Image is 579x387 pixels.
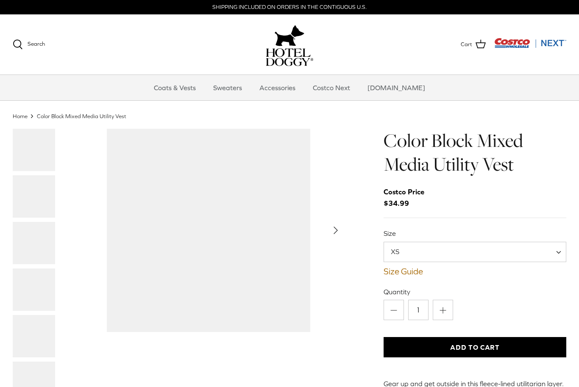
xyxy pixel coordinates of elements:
[461,40,472,49] span: Cart
[266,48,313,66] img: hoteldoggycom
[494,43,566,50] a: Visit Costco Next
[13,315,55,357] a: Thumbnail Link
[13,113,28,119] a: Home
[252,75,303,100] a: Accessories
[384,186,433,209] span: $34.99
[408,300,429,320] input: Quantity
[384,129,566,177] h1: Color Block Mixed Media Utility Vest
[360,75,433,100] a: [DOMAIN_NAME]
[384,266,566,276] a: Size Guide
[384,229,566,238] label: Size
[305,75,358,100] a: Costco Next
[206,75,250,100] a: Sweaters
[461,39,486,50] a: Cart
[266,23,313,66] a: hoteldoggy.com hoteldoggycom
[146,75,203,100] a: Coats & Vests
[384,242,566,262] span: XS
[13,175,55,218] a: Thumbnail Link
[13,112,566,120] nav: Breadcrumbs
[326,221,345,240] button: Next
[13,268,55,311] a: Thumbnail Link
[275,23,304,48] img: hoteldoggy.com
[13,129,55,171] a: Thumbnail Link
[384,247,416,256] span: XS
[37,113,126,119] a: Color Block Mixed Media Utility Vest
[13,222,55,264] a: Thumbnail Link
[13,39,45,50] a: Search
[384,337,566,357] button: Add to Cart
[494,38,566,48] img: Costco Next
[384,287,566,296] label: Quantity
[72,129,345,332] a: Show Gallery
[28,41,45,47] span: Search
[384,186,424,198] div: Costco Price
